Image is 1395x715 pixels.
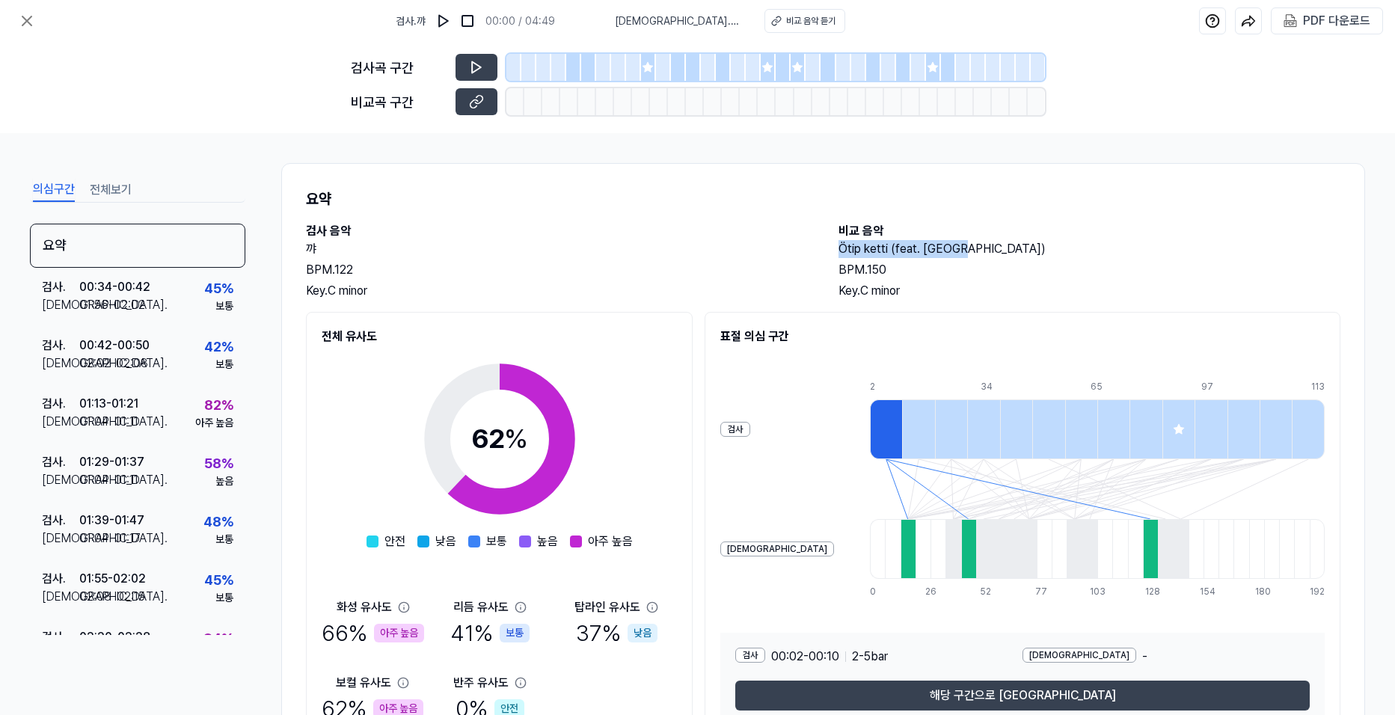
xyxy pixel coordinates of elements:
div: 48 % [203,512,233,532]
div: 보통 [215,532,233,547]
div: PDF 다운로드 [1303,11,1370,31]
span: 검사 . 꺄 [396,13,426,29]
div: 42 % [204,337,233,357]
div: BPM. 122 [306,261,809,279]
div: 보통 [500,624,530,642]
div: 0 [870,585,885,598]
div: 01:55 - 02:02 [79,570,146,588]
div: [DEMOGRAPHIC_DATA] . [42,530,79,547]
div: [DEMOGRAPHIC_DATA] . [42,413,79,431]
span: [DEMOGRAPHIC_DATA] . Ötip ketti (feat. [GEOGRAPHIC_DATA]) [615,13,746,29]
div: 01:29 - 01:37 [79,453,144,471]
div: 00:00 / 04:49 [485,13,555,29]
img: stop [460,13,475,28]
div: 화성 유사도 [337,598,392,616]
div: 02:08 - 02:15 [79,588,145,606]
div: 01:04 - 01:17 [79,530,141,547]
div: 검사 [720,422,750,437]
div: 02:02 - 02:08 [79,355,148,372]
div: 02:20 - 02:28 [79,628,150,646]
div: 82 % [204,395,233,415]
span: % [504,423,528,455]
div: 62 [471,419,528,459]
div: 보통 [215,357,233,372]
div: 검사 . [42,278,79,296]
span: 00:02 - 00:10 [771,648,839,666]
div: 26 [925,585,940,598]
div: [DEMOGRAPHIC_DATA] . [42,588,79,606]
div: 탑라인 유사도 [574,598,640,616]
span: 안전 [384,533,405,550]
h2: 전체 유사도 [322,328,677,346]
div: [DEMOGRAPHIC_DATA] [1023,648,1136,663]
h2: 비교 음악 [838,222,1341,240]
h1: 요약 [306,188,1340,210]
button: PDF 다운로드 [1281,8,1373,34]
h2: 표절 의심 구간 [720,328,1325,346]
div: 52 [980,585,995,598]
div: 01:04 - 01:11 [79,413,138,431]
div: 요약 [30,224,245,268]
div: 113 [1311,380,1325,393]
div: 비교 음악 듣기 [786,14,836,28]
div: 01:13 - 01:21 [79,395,138,413]
div: 128 [1145,585,1160,598]
div: - [1023,648,1310,666]
img: share [1241,13,1256,28]
div: 보컬 유사도 [336,674,391,692]
div: 84 % [203,628,233,648]
div: [DEMOGRAPHIC_DATA] . [42,471,79,489]
div: 아주 높음 [195,415,233,431]
span: 높음 [537,533,558,550]
div: 검사 . [42,628,79,646]
div: 45 % [204,570,233,590]
div: 높음 [215,473,233,489]
div: 보통 [215,590,233,606]
div: 154 [1200,585,1215,598]
div: 01:39 - 01:47 [79,512,144,530]
div: 00:42 - 00:50 [79,337,150,355]
div: 01:56 - 02:02 [79,296,145,314]
div: 비교곡 구간 [351,92,447,112]
div: 37 % [576,616,657,650]
h2: 검사 음악 [306,222,809,240]
span: 아주 높음 [588,533,633,550]
div: 검사 . [42,570,79,588]
div: 검사 . [42,337,79,355]
div: 검사 . [42,512,79,530]
img: PDF Download [1284,14,1297,28]
span: 낮음 [435,533,456,550]
div: 41 % [450,616,530,650]
div: Key. C minor [838,282,1341,300]
div: 192 [1310,585,1325,598]
div: 검사 [735,648,765,663]
div: 180 [1255,585,1270,598]
div: [DEMOGRAPHIC_DATA] [720,541,834,556]
span: 보통 [486,533,507,550]
h2: 꺄 [306,240,809,258]
div: 97 [1201,380,1233,393]
div: 검사 . [42,453,79,471]
div: 아주 높음 [374,624,424,642]
div: 01:04 - 01:11 [79,471,138,489]
div: 103 [1090,585,1105,598]
div: 보통 [215,298,233,314]
button: 의심구간 [33,178,75,202]
div: 검사곡 구간 [351,58,447,78]
div: 34 [981,380,1013,393]
button: 해당 구간으로 [GEOGRAPHIC_DATA] [735,681,1310,711]
button: 비교 음악 듣기 [764,9,845,33]
div: 77 [1035,585,1050,598]
span: 2 - 5 bar [852,648,888,666]
div: [DEMOGRAPHIC_DATA] . [42,296,79,314]
div: BPM. 150 [838,261,1341,279]
button: 전체보기 [90,178,132,202]
div: Key. C minor [306,282,809,300]
div: 00:34 - 00:42 [79,278,150,296]
div: [DEMOGRAPHIC_DATA] . [42,355,79,372]
div: 2 [870,380,902,393]
div: 45 % [204,278,233,298]
h2: Ötip ketti (feat. [GEOGRAPHIC_DATA]) [838,240,1341,258]
div: 66 % [322,616,424,650]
